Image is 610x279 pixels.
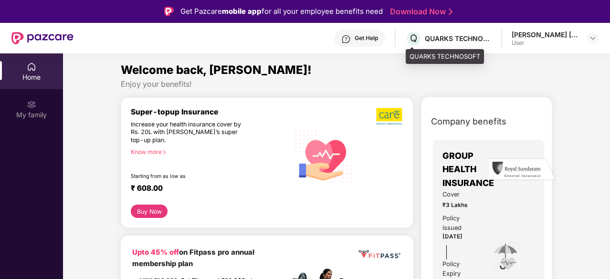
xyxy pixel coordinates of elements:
div: ₹ 608.00 [131,184,280,195]
div: QUARKS TECHNOSOFT [425,34,492,43]
img: svg+xml;base64,PHN2ZyB4bWxucz0iaHR0cDovL3d3dy53My5vcmcvMjAwMC9zdmciIHhtbG5zOnhsaW5rPSJodHRwOi8vd3... [290,121,358,190]
img: insurerLogo [489,158,556,181]
img: svg+xml;base64,PHN2ZyB3aWR0aD0iMjAiIGhlaWdodD0iMjAiIHZpZXdCb3g9IjAgMCAyMCAyMCIgZmlsbD0ibm9uZSIgeG... [27,100,36,109]
img: b5dec4f62d2307b9de63beb79f102df3.png [376,107,403,125]
b: Upto 45% off [132,248,179,257]
div: Starting from as low as [131,173,249,180]
div: Get Help [355,34,378,42]
span: right [162,150,167,155]
img: Logo [164,7,174,16]
span: Company benefits [431,115,506,128]
div: [PERSON_NAME] [PERSON_NAME] [512,30,578,39]
span: Welcome back, [PERSON_NAME]! [121,63,312,77]
div: Super-topup Insurance [131,107,290,116]
button: Buy Now [131,205,168,218]
div: Policy Expiry [442,259,477,279]
img: icon [490,241,521,272]
div: Increase your health insurance cover by Rs. 20L with [PERSON_NAME]’s super top-up plan. [131,121,249,145]
div: Enjoy your benefits! [121,79,552,89]
div: User [512,39,578,47]
span: Cover [442,190,477,199]
img: fppp.png [357,247,402,261]
a: Download Now [390,7,450,17]
span: ₹3 Lakhs [442,201,477,210]
span: Q [410,32,417,44]
strong: mobile app [222,7,262,16]
img: svg+xml;base64,PHN2ZyBpZD0iRHJvcGRvd24tMzJ4MzIiIHhtbG5zPSJodHRwOi8vd3d3LnczLm9yZy8yMDAwL3N2ZyIgd2... [589,34,597,42]
div: Know more [131,148,284,155]
b: on Fitpass pro annual membership plan [132,248,254,268]
img: svg+xml;base64,PHN2ZyBpZD0iSG9tZSIgeG1sbnM9Imh0dHA6Ly93d3cudzMub3JnLzIwMDAvc3ZnIiB3aWR0aD0iMjAiIG... [27,62,36,72]
span: GROUP HEALTH INSURANCE [442,149,494,190]
img: Stroke [449,7,452,17]
div: Policy issued [442,214,477,233]
div: QUARKS TECHNOSOFT [406,49,484,64]
span: [DATE] [442,233,463,240]
img: svg+xml;base64,PHN2ZyBpZD0iSGVscC0zMngzMiIgeG1sbnM9Imh0dHA6Ly93d3cudzMub3JnLzIwMDAvc3ZnIiB3aWR0aD... [341,34,351,44]
img: New Pazcare Logo [11,32,74,44]
div: Get Pazcare for all your employee benefits need [180,6,383,17]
